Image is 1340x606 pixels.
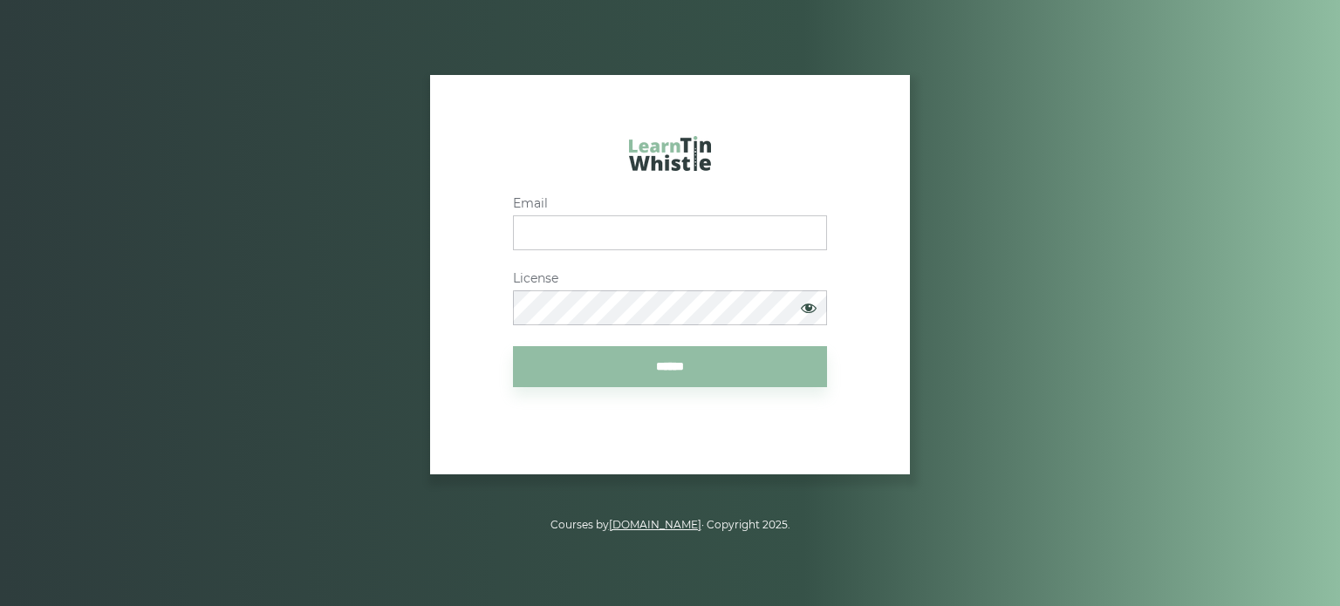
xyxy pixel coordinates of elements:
[629,136,711,171] img: LearnTinWhistle.com
[178,516,1162,534] p: Courses by · Copyright 2025.
[629,136,711,180] a: LearnTinWhistle.com
[513,196,827,211] label: Email
[513,271,827,286] label: License
[609,518,701,531] a: [DOMAIN_NAME]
